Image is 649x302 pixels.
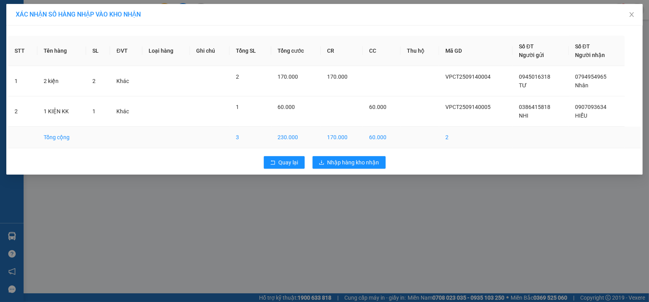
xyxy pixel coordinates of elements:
[142,36,190,66] th: Loại hàng
[519,82,527,88] span: TƯ
[37,66,86,96] td: 2 kiện
[519,112,528,119] span: NHI
[236,74,239,80] span: 2
[278,74,298,80] span: 170.000
[37,36,86,66] th: Tên hàng
[519,52,544,58] span: Người gửi
[110,36,142,66] th: ĐVT
[271,127,321,148] td: 230.000
[369,104,386,110] span: 60.000
[575,104,607,110] span: 0907093634
[110,96,142,127] td: Khác
[264,156,305,169] button: rollbackQuay lại
[270,160,276,166] span: rollback
[575,52,605,58] span: Người nhận
[319,160,324,166] span: download
[327,158,379,167] span: Nhập hàng kho nhận
[439,127,513,148] td: 2
[8,36,37,66] th: STT
[4,4,43,43] img: logo.jpg
[92,78,96,84] span: 2
[37,96,86,127] td: 1 KIỆN KK
[519,104,550,110] span: 0386415818
[575,112,587,119] span: HIẾU
[190,36,230,66] th: Ghi chú
[321,127,363,148] td: 170.000
[575,43,590,50] span: Số ĐT
[86,36,110,66] th: SL
[37,127,86,148] td: Tổng cộng
[575,82,588,88] span: Nhân
[4,57,150,66] li: 1900 8181
[278,104,295,110] span: 60.000
[45,5,111,15] b: [PERSON_NAME]
[445,104,491,110] span: VPCT2509140005
[230,36,271,66] th: Tổng SL
[621,4,643,26] button: Close
[279,158,298,167] span: Quay lại
[8,96,37,127] td: 2
[363,36,401,66] th: CC
[230,127,271,148] td: 3
[327,74,347,80] span: 170.000
[16,11,141,18] span: XÁC NHẬN SỐ HÀNG NHẬP VÀO KHO NHẬN
[439,36,513,66] th: Mã GD
[629,11,635,18] span: close
[313,156,386,169] button: downloadNhập hàng kho nhận
[236,104,239,110] span: 1
[271,36,321,66] th: Tổng cước
[92,108,96,114] span: 1
[45,19,51,25] span: environment
[519,43,534,50] span: Số ĐT
[363,127,401,148] td: 60.000
[519,74,550,80] span: 0945016318
[401,36,439,66] th: Thu hộ
[321,36,363,66] th: CR
[445,74,491,80] span: VPCT2509140004
[4,17,150,57] li: E11, Đường số 8, Khu dân cư Nông [GEOGRAPHIC_DATA], Kv.[GEOGRAPHIC_DATA], [GEOGRAPHIC_DATA]
[4,58,10,64] span: phone
[8,66,37,96] td: 1
[110,66,142,96] td: Khác
[575,74,607,80] span: 0794954965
